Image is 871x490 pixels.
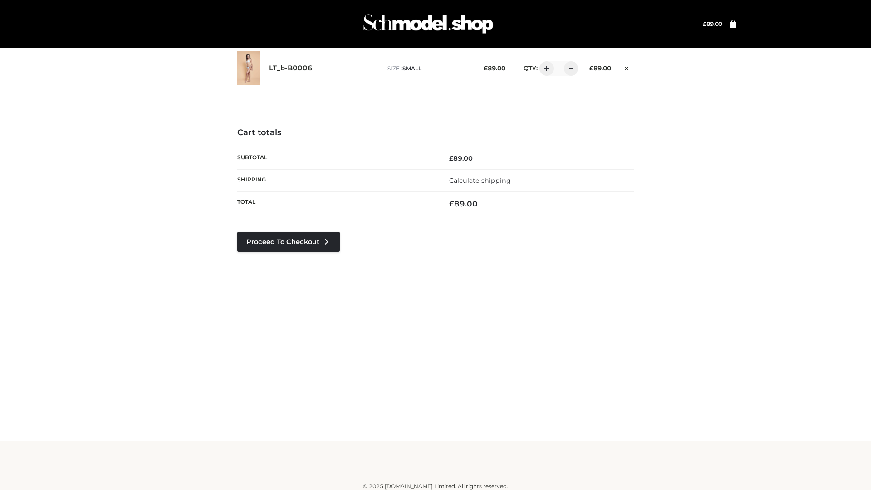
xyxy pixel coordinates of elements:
bdi: 89.00 [589,64,611,72]
p: size : [387,64,470,73]
span: £ [449,199,454,208]
span: £ [484,64,488,72]
bdi: 89.00 [449,199,478,208]
div: QTY: [514,61,575,76]
bdi: 89.00 [449,154,473,162]
th: Total [237,192,435,216]
a: Proceed to Checkout [237,232,340,252]
span: £ [449,154,453,162]
h4: Cart totals [237,128,634,138]
a: Remove this item [620,61,634,73]
bdi: 89.00 [703,20,722,27]
a: Calculate shipping [449,176,511,185]
th: Shipping [237,169,435,191]
bdi: 89.00 [484,64,505,72]
a: LT_b-B0006 [269,64,313,73]
span: £ [589,64,593,72]
a: £89.00 [703,20,722,27]
span: £ [703,20,706,27]
th: Subtotal [237,147,435,169]
img: Schmodel Admin 964 [360,6,496,42]
span: SMALL [402,65,421,72]
img: LT_b-B0006 - SMALL [237,51,260,85]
